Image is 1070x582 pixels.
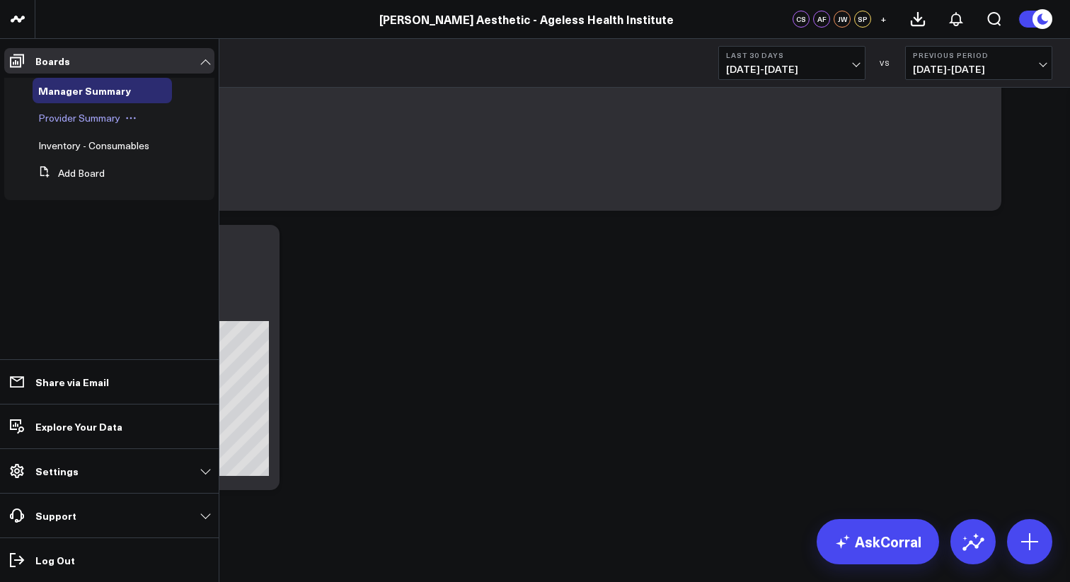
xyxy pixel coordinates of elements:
[38,112,120,124] a: Provider Summary
[35,465,79,477] p: Settings
[718,46,865,80] button: Last 30 Days[DATE]-[DATE]
[913,64,1045,75] span: [DATE] - [DATE]
[38,111,120,124] span: Provider Summary
[834,11,851,28] div: JW
[875,11,892,28] button: +
[817,519,939,564] a: AskCorral
[38,140,149,151] a: Inventory - Consumables
[813,11,830,28] div: AF
[880,14,887,24] span: +
[38,85,131,96] a: Manager Summary
[35,510,76,521] p: Support
[35,421,122,432] p: Explore Your Data
[726,64,858,75] span: [DATE] - [DATE]
[379,11,674,27] a: [PERSON_NAME] Aesthetic - Ageless Health Institute
[35,376,109,388] p: Share via Email
[33,161,105,186] button: Add Board
[38,83,131,98] span: Manager Summary
[905,46,1052,80] button: Previous Period[DATE]-[DATE]
[38,139,149,152] span: Inventory - Consumables
[35,554,75,566] p: Log Out
[873,59,898,67] div: VS
[4,547,214,573] a: Log Out
[913,51,1045,59] b: Previous Period
[35,55,70,66] p: Boards
[854,11,871,28] div: SP
[793,11,810,28] div: CS
[726,51,858,59] b: Last 30 Days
